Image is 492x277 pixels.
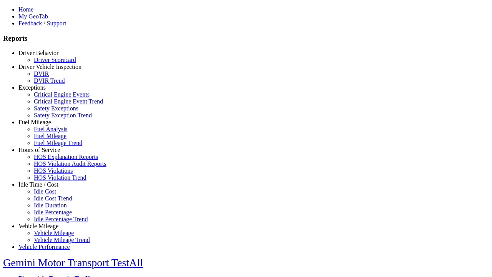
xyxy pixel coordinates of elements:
[18,50,58,56] a: Driver Behavior
[34,237,90,243] a: Vehicle Mileage Trend
[34,126,68,132] a: Fuel Analysis
[18,20,66,27] a: Feedback / Support
[18,181,58,188] a: Idle Time / Cost
[18,63,81,70] a: Driver Vehicle Inspection
[34,188,56,195] a: Idle Cost
[34,230,74,236] a: Vehicle Mileage
[3,34,489,43] h3: Reports
[18,13,48,20] a: My GeoTab
[34,209,72,215] a: Idle Percentage
[34,195,72,202] a: Idle Cost Trend
[34,98,103,105] a: Critical Engine Event Trend
[34,105,78,112] a: Safety Exceptions
[34,174,86,181] a: HOS Violation Trend
[18,244,70,250] a: Vehicle Performance
[34,167,73,174] a: HOS Violations
[34,77,65,84] a: DVIR Trend
[34,202,67,209] a: Idle Duration
[18,84,46,91] a: Exceptions
[34,112,92,118] a: Safety Exception Trend
[18,119,51,125] a: Fuel Mileage
[3,257,143,269] a: Gemini Motor Transport TestAll
[34,154,98,160] a: HOS Explanation Reports
[34,91,90,98] a: Critical Engine Events
[34,140,82,146] a: Fuel Mileage Trend
[34,216,88,222] a: Idle Percentage Trend
[34,70,49,77] a: DVIR
[34,133,66,139] a: Fuel Mileage
[18,223,58,229] a: Vehicle Mileage
[34,57,76,63] a: Driver Scorecard
[18,6,33,13] a: Home
[18,147,60,153] a: Hours of Service
[34,160,106,167] a: HOS Violation Audit Reports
